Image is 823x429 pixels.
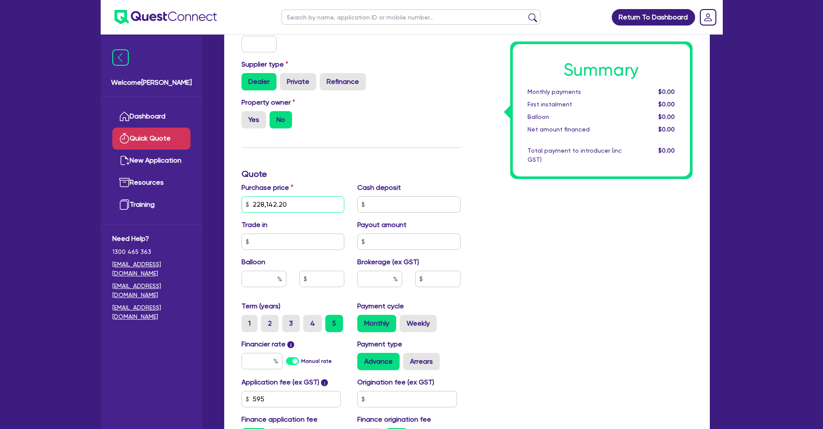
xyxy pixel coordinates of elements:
[112,49,129,66] img: icon-menu-close
[325,315,343,332] label: 5
[303,315,322,332] label: 4
[241,73,276,90] label: Dealer
[658,147,675,154] span: $0.00
[119,177,130,188] img: resources
[521,112,628,122] div: Balloon
[612,9,695,26] a: Return To Dashboard
[112,260,191,278] a: [EMAIL_ADDRESS][DOMAIN_NAME]
[241,59,288,70] label: Supplier type
[112,234,191,244] span: Need Help?
[658,88,675,95] span: $0.00
[521,125,628,134] div: Net amount financed
[357,353,400,370] label: Advance
[112,106,191,128] a: Dashboard
[527,60,675,80] h1: Summary
[357,414,431,425] label: Finance origination fee
[241,377,319,387] label: Application fee (ex GST)
[280,73,316,90] label: Private
[241,339,295,349] label: Financier rate
[400,315,437,332] label: Weekly
[112,128,191,150] a: Quick Quote
[241,111,266,128] label: Yes
[658,113,675,120] span: $0.00
[357,220,407,230] label: Payout amount
[403,353,440,370] label: Arrears
[320,73,366,90] label: Refinance
[112,282,191,300] a: [EMAIL_ADDRESS][DOMAIN_NAME]
[241,182,293,193] label: Purchase price
[521,87,628,96] div: Monthly payments
[281,10,540,25] input: Search by name, application ID or mobile number...
[241,414,318,425] label: Finance application fee
[241,97,295,108] label: Property owner
[357,377,434,387] label: Origination fee (ex GST)
[321,379,328,386] span: i
[241,169,461,179] h3: Quote
[241,257,265,267] label: Balloon
[114,10,217,24] img: quest-connect-logo-blue
[261,315,279,332] label: 2
[658,101,675,108] span: $0.00
[112,303,191,321] a: [EMAIL_ADDRESS][DOMAIN_NAME]
[119,133,130,144] img: quick-quote
[282,315,300,332] label: 3
[357,301,404,311] label: Payment cycle
[112,150,191,172] a: New Application
[521,146,628,164] div: Total payment to introducer (inc GST)
[287,341,294,348] span: i
[658,126,675,133] span: $0.00
[111,77,192,88] span: Welcome [PERSON_NAME]
[357,339,402,349] label: Payment type
[697,6,719,29] a: Dropdown toggle
[357,182,401,193] label: Cash deposit
[112,194,191,216] a: Training
[241,315,257,332] label: 1
[301,357,332,365] label: Manual rate
[357,315,396,332] label: Monthly
[241,220,267,230] label: Trade in
[112,172,191,194] a: Resources
[270,111,292,128] label: No
[119,155,130,166] img: new-application
[119,199,130,210] img: training
[357,257,419,267] label: Brokerage (ex GST)
[241,301,280,311] label: Term (years)
[521,100,628,109] div: First instalment
[112,247,191,256] span: 1300 465 363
